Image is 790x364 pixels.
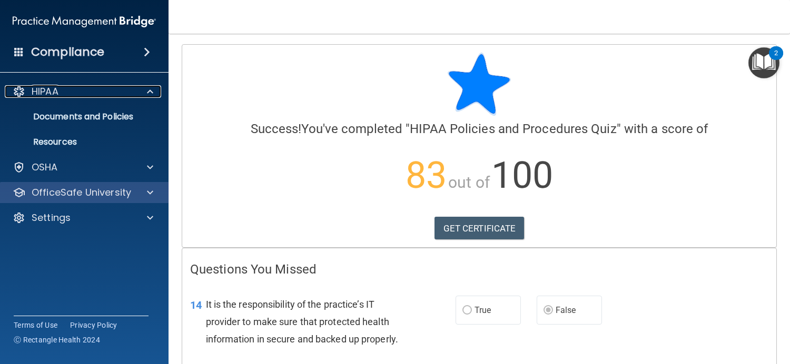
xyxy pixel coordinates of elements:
a: GET CERTIFICATE [434,217,525,240]
span: out of [448,173,490,191]
span: 14 [190,299,202,311]
a: OSHA [13,161,153,174]
img: blue-star-rounded.9d042014.png [448,53,511,116]
input: True [462,307,472,315]
h4: You've completed " " with a score of [190,122,768,136]
p: Settings [32,211,71,224]
span: False [556,305,576,315]
p: HIPAA [32,85,58,98]
p: Documents and Policies [7,112,151,122]
span: 100 [491,154,553,197]
span: HIPAA Policies and Procedures Quiz [410,122,616,136]
a: Settings [13,211,153,224]
p: Resources [7,137,151,147]
span: True [475,305,491,315]
span: Ⓒ Rectangle Health 2024 [14,335,100,345]
a: Privacy Policy [70,320,117,330]
input: False [544,307,553,315]
button: Open Resource Center, 2 new notifications [748,47,779,78]
a: Terms of Use [14,320,57,330]
h4: Questions You Missed [190,262,768,276]
a: OfficeSafe University [13,186,153,199]
span: It is the responsibility of the practice’s IT provider to make sure that protected health informa... [206,299,399,345]
iframe: Drift Widget Chat Controller [737,291,777,331]
img: PMB logo [13,11,156,32]
a: HIPAA [13,85,153,98]
p: OfficeSafe University [32,186,131,199]
span: 83 [406,154,447,197]
p: OSHA [32,161,58,174]
div: 2 [774,53,778,67]
span: Success! [251,122,302,136]
h4: Compliance [31,45,104,59]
